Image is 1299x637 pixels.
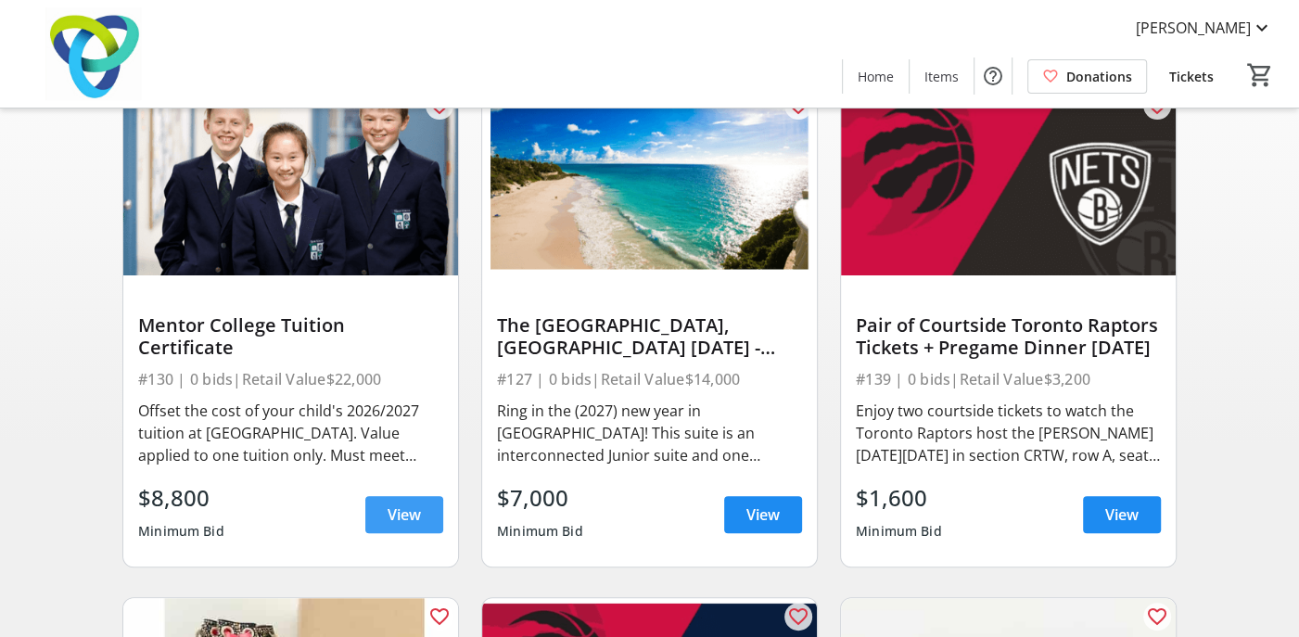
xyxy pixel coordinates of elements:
div: The [GEOGRAPHIC_DATA], [GEOGRAPHIC_DATA] [DATE] - [DATE] [497,314,802,359]
img: Trillium Health Partners Foundation's Logo [11,7,176,100]
img: Mentor College Tuition Certificate [123,87,458,275]
div: #139 | 0 bids | Retail Value $3,200 [856,366,1161,392]
span: View [388,503,421,526]
a: View [724,496,802,533]
a: Home [843,59,909,94]
span: Items [924,67,959,86]
div: $8,800 [138,481,224,515]
span: View [746,503,780,526]
img: Pair of Courtside Toronto Raptors Tickets + Pregame Dinner Sunday, November 23, 2025 [841,87,1176,275]
div: Offset the cost of your child's 2026/2027 tuition at [GEOGRAPHIC_DATA]. Value applied to one tuit... [138,400,443,466]
div: #127 | 0 bids | Retail Value $14,000 [497,366,802,392]
div: $1,600 [856,481,942,515]
span: View [1105,503,1139,526]
button: Cart [1243,58,1277,92]
div: Ring in the (2027) new year in [GEOGRAPHIC_DATA]! This suite is an interconnected Junior suite an... [497,400,802,466]
span: [PERSON_NAME] [1136,17,1251,39]
button: [PERSON_NAME] [1121,13,1288,43]
mat-icon: favorite_outline [1146,605,1168,628]
a: View [1083,496,1161,533]
div: Minimum Bid [856,515,942,548]
span: Home [858,67,894,86]
div: #130 | 0 bids | Retail Value $22,000 [138,366,443,392]
span: Tickets [1169,67,1214,86]
div: Enjoy two courtside tickets to watch the Toronto Raptors host the [PERSON_NAME] [DATE][DATE] in s... [856,400,1161,466]
div: Mentor College Tuition Certificate [138,314,443,359]
mat-icon: favorite_outline [428,605,451,628]
div: $7,000 [497,481,583,515]
button: Help [974,57,1012,95]
div: Pair of Courtside Toronto Raptors Tickets + Pregame Dinner [DATE] [856,314,1161,359]
mat-icon: favorite_outline [787,605,809,628]
div: Minimum Bid [138,515,224,548]
a: Tickets [1154,59,1229,94]
a: View [365,496,443,533]
span: Donations [1066,67,1132,86]
div: Minimum Bid [497,515,583,548]
a: Items [910,59,974,94]
a: Donations [1027,59,1147,94]
img: The Crane Beach Resort, Barbados December 26, 2026 - January 2, 2027 [482,87,817,275]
